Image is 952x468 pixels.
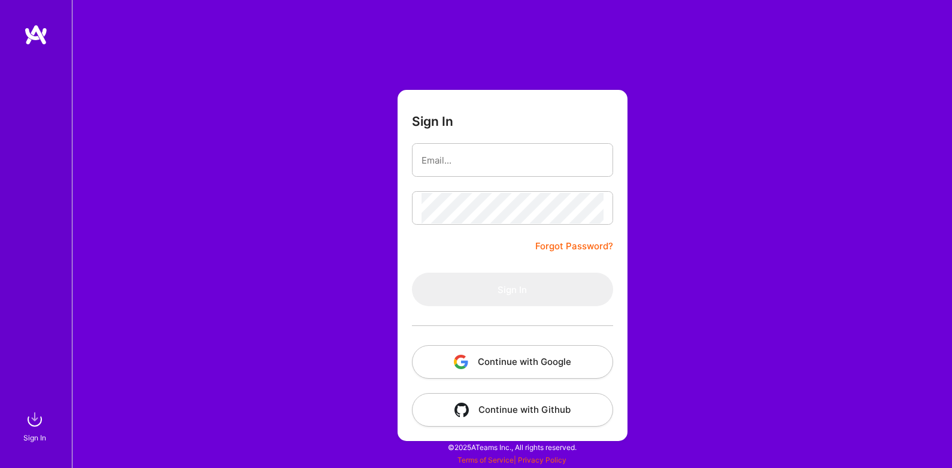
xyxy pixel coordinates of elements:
[23,431,46,444] div: Sign In
[535,239,613,253] a: Forgot Password?
[412,345,613,379] button: Continue with Google
[25,407,47,444] a: sign inSign In
[457,455,566,464] span: |
[457,455,514,464] a: Terms of Service
[454,403,469,417] img: icon
[412,273,613,306] button: Sign In
[23,407,47,431] img: sign in
[24,24,48,46] img: logo
[454,355,468,369] img: icon
[518,455,566,464] a: Privacy Policy
[72,432,952,462] div: © 2025 ATeams Inc., All rights reserved.
[412,393,613,427] button: Continue with Github
[412,114,453,129] h3: Sign In
[422,145,604,176] input: Email...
